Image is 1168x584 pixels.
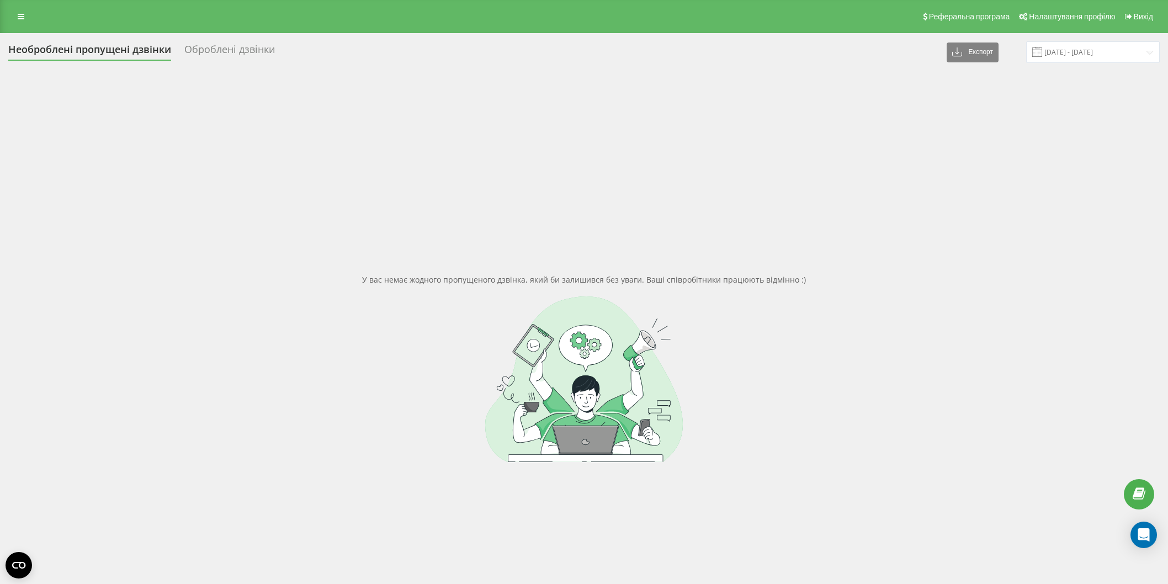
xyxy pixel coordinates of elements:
[1134,12,1153,21] span: Вихід
[8,44,171,61] div: Необроблені пропущені дзвінки
[1130,522,1157,548] div: Open Intercom Messenger
[929,12,1010,21] span: Реферальна програма
[947,43,999,62] button: Експорт
[6,552,32,578] button: Open CMP widget
[1029,12,1115,21] span: Налаштування профілю
[184,44,275,61] div: Оброблені дзвінки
